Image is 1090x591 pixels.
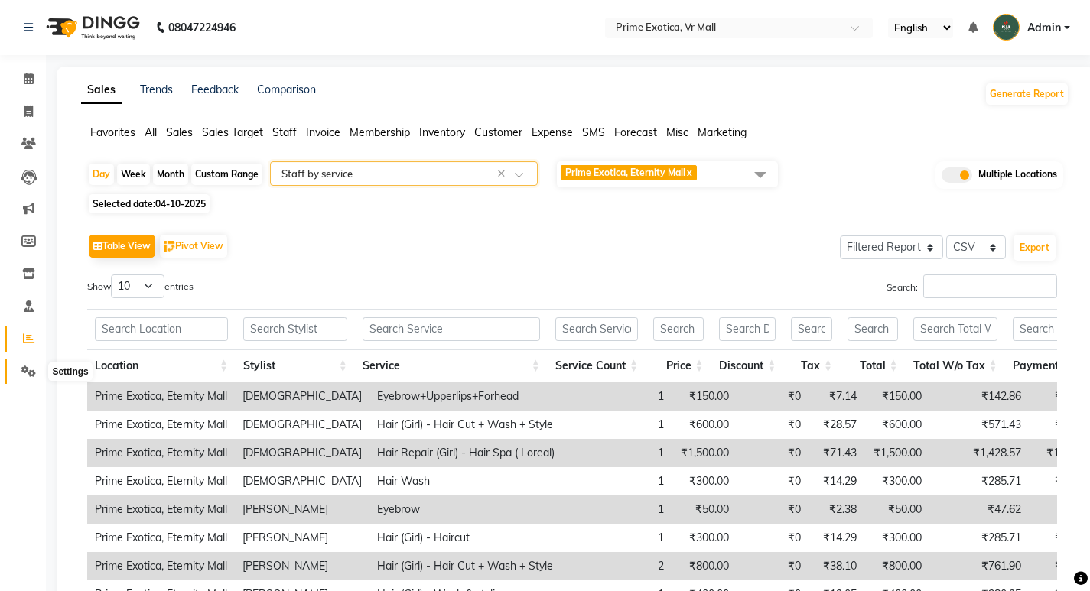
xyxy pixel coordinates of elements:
[168,6,236,49] b: 08047224946
[672,552,737,580] td: ₹800.00
[646,349,711,382] th: Price: activate to sort column ascending
[369,524,574,552] td: Hair (Girl) - Haircut
[369,495,574,524] td: Eyebrow
[350,125,410,139] span: Membership
[166,125,193,139] span: Sales
[582,125,605,139] span: SMS
[87,552,235,580] td: Prime Exotica, Eternity Mall
[90,125,135,139] span: Favorites
[235,467,369,495] td: [DEMOGRAPHIC_DATA]
[809,411,864,439] td: ₹28.57
[39,6,144,49] img: logo
[117,164,150,185] div: Week
[235,411,369,439] td: [DEMOGRAPHIC_DATA]
[155,198,206,209] span: 04-10-2025
[737,467,809,495] td: ₹0
[1027,20,1061,36] span: Admin
[497,166,510,182] span: Clear all
[474,125,522,139] span: Customer
[87,524,235,552] td: Prime Exotica, Eternity Mall
[737,552,809,580] td: ₹0
[164,241,175,252] img: pivot.png
[235,495,369,524] td: [PERSON_NAME]
[235,524,369,552] td: [PERSON_NAME]
[887,274,1057,298] label: Search:
[809,552,864,580] td: ₹38.10
[574,524,672,552] td: 1
[711,349,784,382] th: Discount: activate to sort column ascending
[864,467,929,495] td: ₹300.00
[737,382,809,411] td: ₹0
[272,125,297,139] span: Staff
[1014,235,1056,261] button: Export
[809,439,864,467] td: ₹71.43
[87,467,235,495] td: Prime Exotica, Eternity Mall
[87,411,235,439] td: Prime Exotica, Eternity Mall
[809,467,864,495] td: ₹14.29
[672,467,737,495] td: ₹300.00
[191,164,262,185] div: Custom Range
[614,125,657,139] span: Forecast
[864,495,929,524] td: ₹50.00
[369,439,574,467] td: Hair Repair (Girl) - Hair Spa ( Loreal)
[864,439,929,467] td: ₹1,500.00
[993,14,1020,41] img: Admin
[929,552,1029,580] td: ₹761.90
[191,83,239,96] a: Feedback
[929,382,1029,411] td: ₹142.86
[555,317,638,341] input: Search Service Count
[81,76,122,104] a: Sales
[809,524,864,552] td: ₹14.29
[698,125,747,139] span: Marketing
[574,495,672,524] td: 1
[202,125,263,139] span: Sales Target
[1013,317,1071,341] input: Search Payment
[929,524,1029,552] td: ₹285.71
[685,167,692,178] a: x
[809,382,864,411] td: ₹7.14
[355,349,548,382] th: Service: activate to sort column ascending
[369,467,574,495] td: Hair Wash
[809,495,864,524] td: ₹2.38
[89,164,114,185] div: Day
[864,552,929,580] td: ₹800.00
[574,552,672,580] td: 2
[672,439,737,467] td: ₹1,500.00
[153,164,188,185] div: Month
[532,125,573,139] span: Expense
[574,439,672,467] td: 1
[737,439,809,467] td: ₹0
[145,125,157,139] span: All
[672,411,737,439] td: ₹600.00
[929,467,1029,495] td: ₹285.71
[791,317,832,341] input: Search Tax
[929,439,1029,467] td: ₹1,428.57
[737,524,809,552] td: ₹0
[929,495,1029,524] td: ₹47.62
[978,167,1057,183] span: Multiple Locations
[363,317,540,341] input: Search Service
[574,411,672,439] td: 1
[87,439,235,467] td: Prime Exotica, Eternity Mall
[864,411,929,439] td: ₹600.00
[235,552,369,580] td: [PERSON_NAME]
[864,382,929,411] td: ₹150.00
[783,349,840,382] th: Tax: activate to sort column ascending
[236,349,355,382] th: Stylist: activate to sort column ascending
[87,495,235,524] td: Prime Exotica, Eternity Mall
[306,125,340,139] span: Invoice
[369,382,574,411] td: Eyebrow+Upperlips+Forhead
[111,274,164,298] select: Showentries
[906,349,1005,382] th: Total W/o Tax: activate to sort column ascending
[840,349,906,382] th: Total: activate to sort column ascending
[672,382,737,411] td: ₹150.00
[257,83,316,96] a: Comparison
[737,411,809,439] td: ₹0
[89,235,155,258] button: Table View
[548,349,646,382] th: Service Count: activate to sort column ascending
[419,125,465,139] span: Inventory
[48,362,92,381] div: Settings
[369,411,574,439] td: Hair (Girl) - Hair Cut + Wash + Style
[719,317,776,341] input: Search Discount
[737,495,809,524] td: ₹0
